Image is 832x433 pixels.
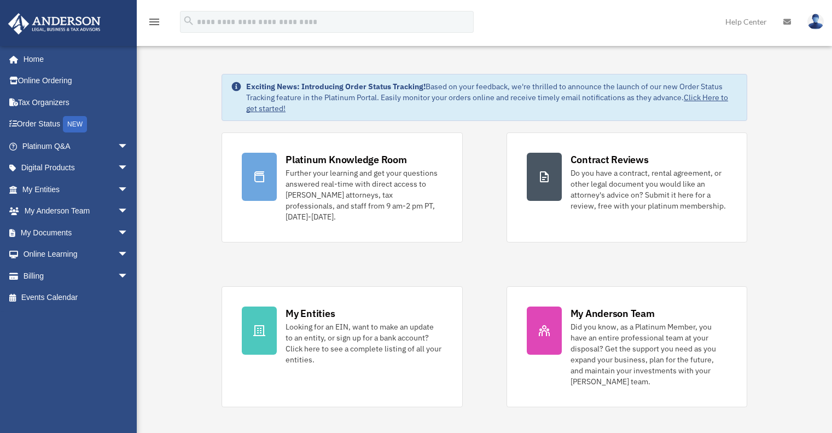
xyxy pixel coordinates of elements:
div: Based on your feedback, we're thrilled to announce the launch of our new Order Status Tracking fe... [246,81,738,114]
span: arrow_drop_down [118,135,139,158]
a: Digital Productsarrow_drop_down [8,157,145,179]
div: Contract Reviews [571,153,649,166]
div: NEW [63,116,87,132]
a: My Anderson Team Did you know, as a Platinum Member, you have an entire professional team at your... [507,286,747,407]
a: Tax Organizers [8,91,145,113]
div: Did you know, as a Platinum Member, you have an entire professional team at your disposal? Get th... [571,321,727,387]
span: arrow_drop_down [118,178,139,201]
img: User Pic [807,14,824,30]
img: Anderson Advisors Platinum Portal [5,13,104,34]
div: My Anderson Team [571,307,655,320]
a: Online Ordering [8,70,145,92]
div: Further your learning and get your questions answered real-time with direct access to [PERSON_NAM... [286,168,442,222]
a: My Entitiesarrow_drop_down [8,178,145,200]
div: Platinum Knowledge Room [286,153,407,166]
div: Looking for an EIN, want to make an update to an entity, or sign up for a bank account? Click her... [286,321,442,365]
div: Do you have a contract, rental agreement, or other legal document you would like an attorney's ad... [571,168,727,211]
a: Order StatusNEW [8,113,145,136]
a: Contract Reviews Do you have a contract, rental agreement, or other legal document you would like... [507,132,747,243]
a: menu [148,19,161,28]
a: My Entities Looking for an EIN, want to make an update to an entity, or sign up for a bank accoun... [222,286,462,407]
span: arrow_drop_down [118,222,139,244]
i: search [183,15,195,27]
a: Events Calendar [8,287,145,309]
a: Home [8,48,139,70]
i: menu [148,15,161,28]
div: My Entities [286,307,335,320]
span: arrow_drop_down [118,157,139,180]
span: arrow_drop_down [118,265,139,287]
span: arrow_drop_down [118,244,139,266]
a: My Anderson Teamarrow_drop_down [8,200,145,222]
strong: Exciting News: Introducing Order Status Tracking! [246,82,426,91]
span: arrow_drop_down [118,200,139,223]
a: Online Learningarrow_drop_down [8,244,145,265]
a: Billingarrow_drop_down [8,265,145,287]
a: My Documentsarrow_drop_down [8,222,145,244]
a: Platinum Knowledge Room Further your learning and get your questions answered real-time with dire... [222,132,462,243]
a: Platinum Q&Aarrow_drop_down [8,135,145,157]
a: Click Here to get started! [246,93,728,113]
